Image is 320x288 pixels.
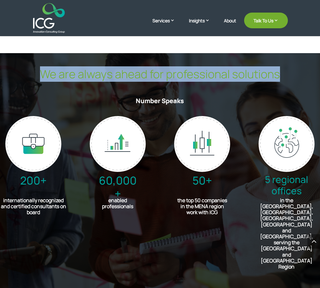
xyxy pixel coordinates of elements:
[152,17,181,33] a: Services
[224,18,236,33] a: About
[32,67,288,84] h2: We are always ahead for professional solutions
[259,197,315,273] h2: in the [GEOGRAPHIC_DATA], [GEOGRAPHIC_DATA], [GEOGRAPHIC_DATA], [GEOGRAPHIC_DATA] and [GEOGRAPHIC...
[192,173,212,188] span: 50+
[99,173,137,201] span: 60,000+
[174,116,230,172] img: supported companies
[244,13,288,28] a: Talk To Us
[33,3,65,33] img: ICG
[189,17,216,33] a: Insights
[20,173,47,188] span: 200+
[5,116,61,172] img: certified trainers
[90,116,146,172] img: trained professionals
[259,116,315,172] img: globe_icon_exact
[97,197,139,213] h2: enabled professionals
[176,197,228,219] h2: the top 50 companies in the MENA region work with ICG
[212,220,320,288] iframe: Chat Widget
[265,173,308,197] span: 5 regional offices
[32,97,288,108] h3: Number Speaks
